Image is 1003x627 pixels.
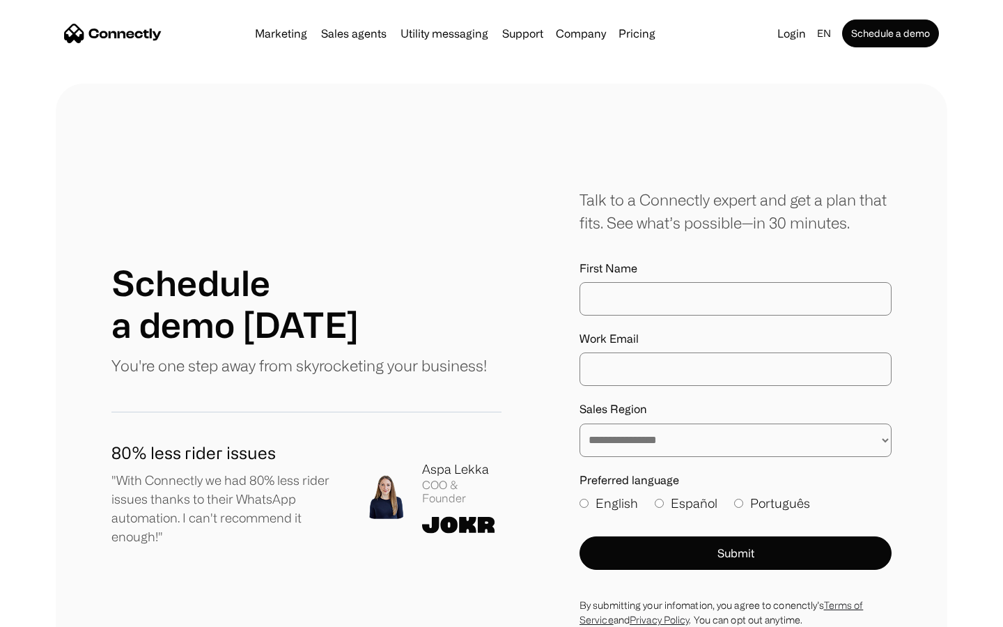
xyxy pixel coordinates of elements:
input: English [580,499,589,508]
a: Utility messaging [395,28,494,39]
a: Schedule a demo [842,20,939,47]
p: You're one step away from skyrocketing your business! [111,354,487,377]
label: Español [655,494,717,513]
a: Marketing [249,28,313,39]
a: Pricing [613,28,661,39]
label: English [580,494,638,513]
div: Company [556,24,606,43]
div: Talk to a Connectly expert and get a plan that fits. See what’s possible—in 30 minutes. [580,188,892,234]
aside: Language selected: English [14,601,84,622]
ul: Language list [28,603,84,622]
a: Sales agents [316,28,392,39]
h1: Schedule a demo [DATE] [111,262,359,346]
label: Sales Region [580,403,892,416]
div: en [817,24,831,43]
div: Company [552,24,610,43]
label: Preferred language [580,474,892,487]
a: Terms of Service [580,600,863,625]
label: Português [734,494,810,513]
a: Privacy Policy [630,614,689,625]
label: Work Email [580,332,892,346]
h1: 80% less rider issues [111,440,341,465]
a: Login [772,24,811,43]
a: home [64,23,162,44]
p: "With Connectly we had 80% less rider issues thanks to their WhatsApp automation. I can't recomme... [111,471,341,546]
div: Aspa Lekka [422,460,501,479]
label: First Name [580,262,892,275]
div: By submitting your infomation, you agree to conenctly’s and . You can opt out anytime. [580,598,892,627]
div: COO & Founder [422,479,501,505]
a: Support [497,28,549,39]
button: Submit [580,536,892,570]
input: Español [655,499,664,508]
input: Português [734,499,743,508]
div: en [811,24,839,43]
